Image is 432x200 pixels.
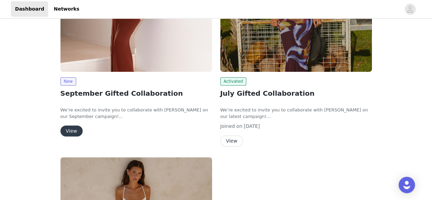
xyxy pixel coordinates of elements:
[50,1,83,17] a: Networks
[60,125,83,136] button: View
[60,129,83,134] a: View
[11,1,48,17] a: Dashboard
[220,88,372,98] h2: July Gifted Collaboration
[220,107,372,120] p: We’re excited to invite you to collaborate with [PERSON_NAME] on our latest campaign!
[399,177,415,193] div: Open Intercom Messenger
[220,123,242,129] span: Joined on
[244,123,260,129] span: [DATE]
[220,135,243,146] button: View
[60,107,212,120] p: We’re excited to invite you to collaborate with [PERSON_NAME] on our September campaign!
[220,138,243,144] a: View
[60,77,76,85] span: New
[220,77,247,85] span: Activated
[60,88,212,98] h2: September Gifted Collaboration
[407,4,413,15] div: avatar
